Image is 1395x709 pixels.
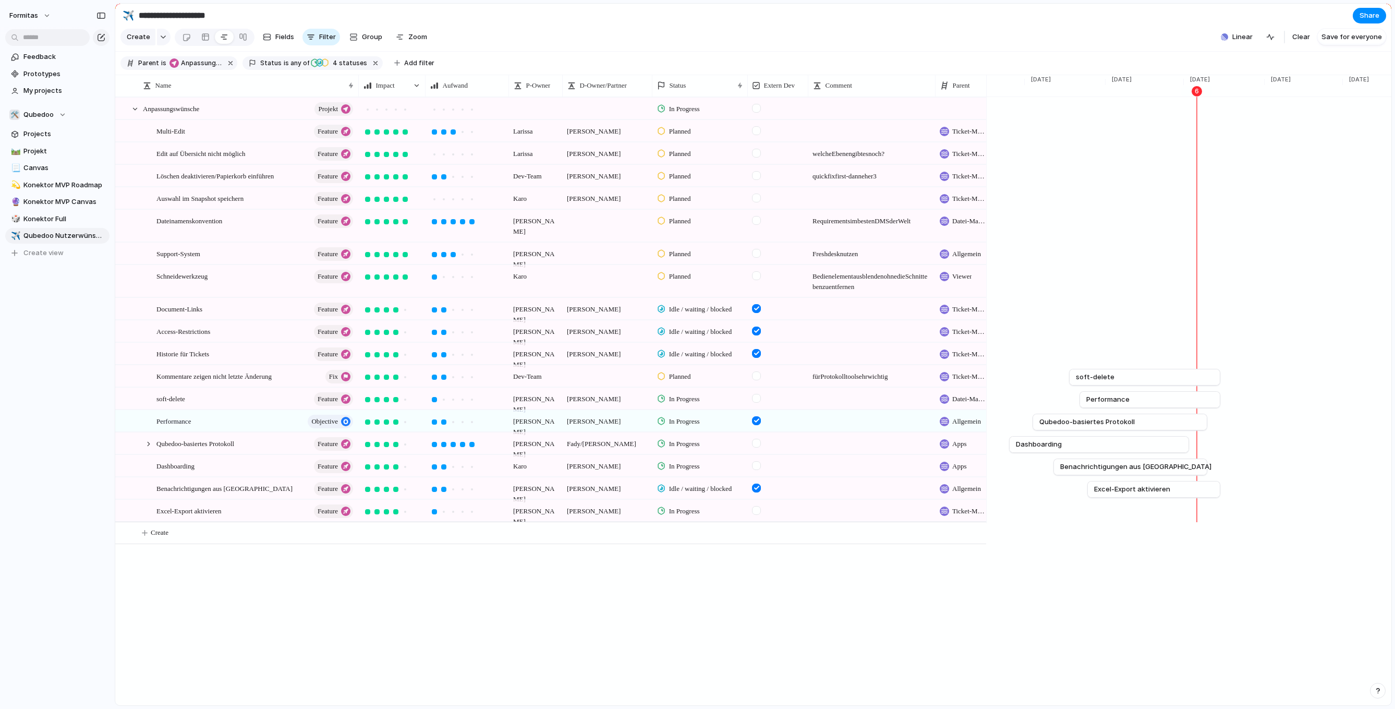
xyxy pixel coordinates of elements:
[952,149,986,159] span: Ticket-Management
[952,271,972,282] span: Viewer
[669,194,691,204] span: Planned
[120,7,137,24] button: ✈️
[1076,372,1114,382] span: soft-delete
[808,266,935,292] span: Bedienelement ausblenden ohne die Schnitteben zu entfernen
[509,478,562,504] span: [PERSON_NAME]
[669,349,732,359] span: Idle / waiting / blocked
[169,58,222,68] span: Anpassungswünsche
[509,433,562,460] span: [PERSON_NAME]
[952,216,986,226] span: Datei-Management
[260,58,282,68] span: Status
[314,303,353,316] button: Feature
[318,124,338,139] span: Feature
[669,506,700,516] span: In Progress
[808,366,935,382] span: für Protokolltool sehr wichtig
[5,194,110,210] a: 🔮Konektor MVP Canvas
[563,433,651,449] span: Fady/[PERSON_NAME]
[1094,484,1170,495] span: Excel-Export aktivieren
[563,411,651,427] span: [PERSON_NAME]
[9,110,20,120] div: 🛠️
[669,171,691,182] span: Planned
[318,325,338,339] span: Feature
[126,522,1002,544] button: Create
[156,303,202,315] span: Document-Links
[1060,459,1200,475] a: Benachrichtigungen aus [GEOGRAPHIC_DATA]
[952,126,986,137] span: Ticket-Management
[1192,86,1202,97] div: 6
[11,145,18,157] div: 🛤️
[669,461,700,472] span: In Progress
[669,249,691,259] span: Planned
[120,29,155,45] button: Create
[11,162,18,174] div: 📃
[669,104,700,114] span: In Progress
[509,165,562,182] span: Dev-Team
[161,58,166,68] span: is
[1184,75,1213,84] span: [DATE]
[314,270,353,283] button: Feature
[23,110,54,120] span: Qubedoo
[1317,29,1386,45] button: Save for everyone
[156,247,200,259] span: Support-System
[11,230,18,242] div: ✈️
[23,86,106,96] span: My projects
[5,126,110,142] a: Projects
[325,370,353,383] button: Fix
[5,143,110,159] div: 🛤️Projekt
[11,179,18,191] div: 💫
[9,214,20,224] button: 🎲
[1039,417,1135,427] span: Qubedoo-basiertes Protokoll
[23,69,106,79] span: Prototypes
[808,165,935,182] span: quick fix first - dann eher 3
[314,147,353,161] button: Feature
[314,192,353,206] button: Feature
[563,165,651,182] span: [PERSON_NAME]
[1288,29,1314,45] button: Clear
[156,347,209,359] span: Historie für Tickets
[314,325,353,339] button: Feature
[1025,75,1054,84] span: [DATE]
[23,129,106,139] span: Projects
[314,437,353,451] button: Feature
[318,459,338,474] span: Feature
[392,29,431,45] button: Zoom
[509,188,562,204] span: Karo
[5,107,110,123] button: 🛠️Qubedoo
[669,327,732,337] span: Idle / waiting / blocked
[156,482,293,494] span: Benachrichtigungen aus [GEOGRAPHIC_DATA]
[563,321,651,337] span: [PERSON_NAME]
[509,243,562,270] span: [PERSON_NAME]
[156,125,185,137] span: Multi-Edit
[1321,32,1382,42] span: Save for everyone
[318,269,338,284] span: Feature
[362,32,382,42] span: Group
[159,57,168,69] button: is
[669,216,691,226] span: Planned
[156,504,222,516] span: Excel-Export aktivieren
[1265,75,1294,84] span: [DATE]
[9,197,20,207] button: 🔮
[5,228,110,244] a: ✈️Qubedoo Nutzerwünsche
[1353,8,1386,23] button: Share
[9,10,38,21] span: Formitas
[23,146,106,157] span: Projekt
[952,506,986,516] span: Ticket-Management
[5,211,110,227] a: 🎲Konektor Full
[1076,369,1214,385] a: soft-delete
[952,439,966,449] span: Apps
[314,102,353,116] button: Projekt
[5,66,110,82] a: Prototypes
[808,210,935,226] span: Requirements im besten DMS der Welt
[318,247,338,261] span: Feature
[1086,394,1130,405] span: Performance
[344,29,387,45] button: Group
[669,416,700,427] span: In Progress
[156,392,185,404] span: soft-delete
[310,57,369,69] button: 4 statuses
[314,214,353,228] button: Feature
[143,102,199,114] span: Anpassungswünsche
[318,504,338,519] span: Feature
[127,32,150,42] span: Create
